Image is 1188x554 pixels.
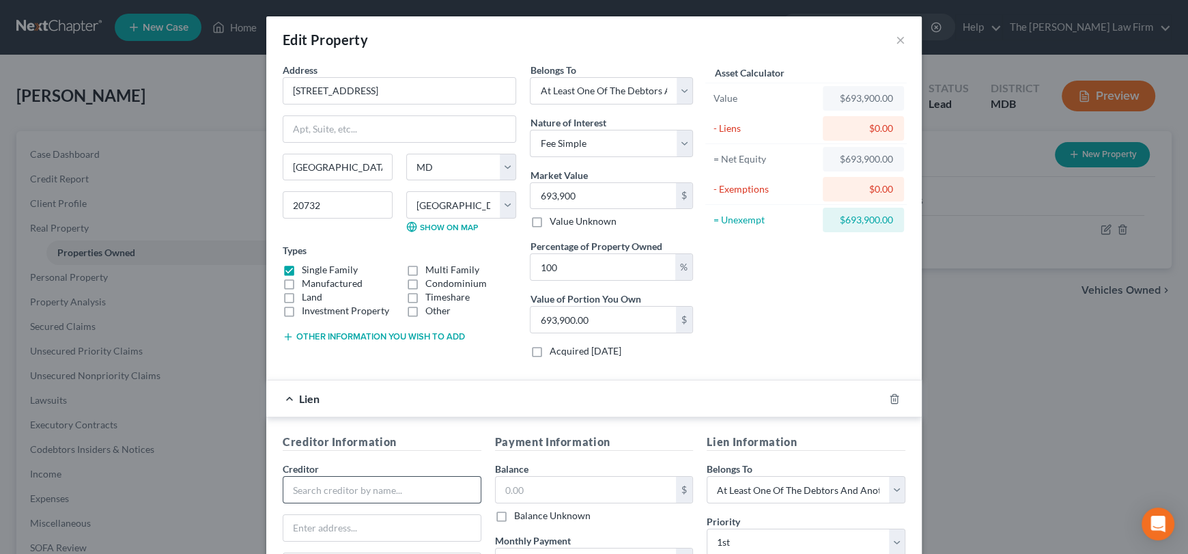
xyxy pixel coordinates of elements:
[514,509,591,523] label: Balance Unknown
[676,477,692,503] div: $
[834,182,893,196] div: $0.00
[530,239,662,253] label: Percentage of Property Owned
[1142,508,1174,540] div: Open Intercom Messenger
[283,191,393,219] input: Enter zip...
[530,64,576,76] span: Belongs To
[834,152,893,166] div: $693,900.00
[283,154,392,180] input: Enter city...
[283,64,317,76] span: Address
[283,243,307,258] label: Types
[707,516,740,527] span: Priority
[713,213,817,227] div: = Unexempt
[425,277,487,290] label: Condominium
[283,476,481,503] input: Search creditor by name...
[834,213,893,227] div: $693,900.00
[495,534,571,548] label: Monthly Payment
[283,434,481,451] h5: Creditor Information
[299,392,320,405] span: Lien
[531,254,675,280] input: 0.00
[496,477,677,503] input: 0.00
[283,331,465,342] button: Other information you wish to add
[425,263,479,277] label: Multi Family
[495,434,694,451] h5: Payment Information
[549,344,621,358] label: Acquired [DATE]
[302,290,322,304] label: Land
[283,30,368,49] div: Edit Property
[283,463,319,475] span: Creditor
[713,92,817,105] div: Value
[530,115,606,130] label: Nature of Interest
[707,463,752,475] span: Belongs To
[302,304,389,318] label: Investment Property
[495,462,528,476] label: Balance
[283,515,481,541] input: Enter address...
[531,307,676,333] input: 0.00
[676,307,692,333] div: $
[713,152,817,166] div: = Net Equity
[425,304,451,318] label: Other
[549,214,616,228] label: Value Unknown
[302,277,363,290] label: Manufactured
[675,254,692,280] div: %
[896,31,905,48] button: ×
[715,66,784,80] label: Asset Calculator
[302,263,358,277] label: Single Family
[425,290,470,304] label: Timeshare
[530,168,587,182] label: Market Value
[713,122,817,135] div: - Liens
[530,292,640,306] label: Value of Portion You Own
[531,183,676,209] input: 0.00
[707,434,905,451] h5: Lien Information
[834,92,893,105] div: $693,900.00
[713,182,817,196] div: - Exemptions
[834,122,893,135] div: $0.00
[676,183,692,209] div: $
[283,116,515,142] input: Apt, Suite, etc...
[406,221,478,232] a: Show on Map
[283,78,515,104] input: Enter address...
